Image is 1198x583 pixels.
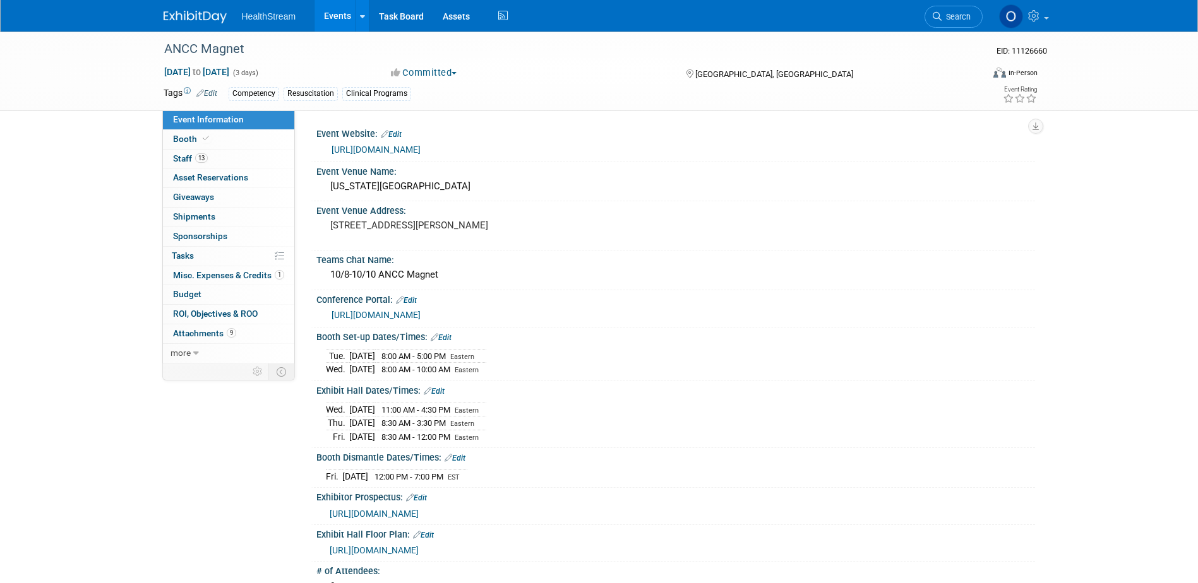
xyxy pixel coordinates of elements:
[342,87,411,100] div: Clinical Programs
[191,67,203,77] span: to
[413,531,434,539] a: Edit
[316,381,1035,397] div: Exhibit Hall Dates/Times:
[695,69,853,79] span: [GEOGRAPHIC_DATA], [GEOGRAPHIC_DATA]
[326,363,349,376] td: Wed.
[242,11,296,21] span: HealthStream
[316,488,1035,504] div: Exhibitor Prospectus:
[349,430,375,443] td: [DATE]
[396,296,417,305] a: Edit
[164,66,230,78] span: [DATE] [DATE]
[997,46,1047,56] span: Event ID: 11126660
[455,406,479,415] span: Eastern
[163,247,294,266] a: Tasks
[448,473,460,481] span: EST
[284,87,338,100] div: Resuscitation
[406,493,427,502] a: Edit
[381,418,446,428] span: 8:30 AM - 3:30 PM
[326,430,349,443] td: Fri.
[163,150,294,168] a: Staff13
[316,562,1035,577] div: # of Attendees:
[316,124,1035,141] div: Event Website:
[450,420,474,428] span: Eastern
[316,525,1035,541] div: Exhibit Hall Floor Plan:
[163,285,294,304] a: Budget
[326,177,1026,196] div: [US_STATE][GEOGRAPHIC_DATA]
[173,270,284,280] span: Misc. Expenses & Credits
[455,366,479,374] span: Eastern
[247,363,269,380] td: Personalize Event Tab Strip
[173,134,212,144] span: Booth
[163,227,294,246] a: Sponsorships
[381,351,446,361] span: 8:00 AM - 5:00 PM
[925,6,983,28] a: Search
[316,327,1035,344] div: Booth Set-up Dates/Times:
[1008,68,1038,78] div: In-Person
[326,265,1026,285] div: 10/8-10/10 ANCC Magnet
[173,309,258,319] span: ROI, Objectives & ROO
[386,66,462,79] button: Committed
[999,4,1023,28] img: Olivia Christopher
[173,231,227,241] span: Sponsorships
[173,192,214,202] span: Giveaways
[173,289,201,299] span: Budget
[374,472,443,481] span: 12:00 PM - 7:00 PM
[163,110,294,129] a: Event Information
[993,68,1006,78] img: Format-Inperson.png
[349,416,375,430] td: [DATE]
[229,87,279,100] div: Competency
[381,130,402,139] a: Edit
[326,403,349,416] td: Wed.
[326,349,349,363] td: Tue.
[342,469,368,483] td: [DATE]
[332,310,421,320] a: [URL][DOMAIN_NAME]
[163,324,294,343] a: Attachments9
[163,168,294,187] a: Asset Reservations
[424,387,445,396] a: Edit
[908,66,1038,85] div: Event Format
[163,305,294,324] a: ROI, Objectives & ROO
[268,363,294,380] td: Toggle Event Tabs
[163,208,294,227] a: Shipments
[431,333,452,342] a: Edit
[942,12,971,21] span: Search
[227,328,236,338] span: 9
[316,290,1035,307] div: Conference Portal:
[316,448,1035,464] div: Booth Dismantle Dates/Times:
[172,250,194,261] span: Tasks
[330,509,419,519] a: [URL][DOMAIN_NAME]
[349,403,375,416] td: [DATE]
[171,348,191,358] span: more
[349,349,375,363] td: [DATE]
[163,266,294,285] a: Misc. Expenses & Credits1
[330,220,602,231] pre: [STREET_ADDRESS][PERSON_NAME]
[316,162,1035,178] div: Event Venue Name:
[164,86,217,101] td: Tags
[330,545,419,555] a: [URL][DOMAIN_NAME]
[173,172,248,182] span: Asset Reservations
[173,114,244,124] span: Event Information
[326,469,342,483] td: Fri.
[163,130,294,149] a: Booth
[349,363,375,376] td: [DATE]
[173,328,236,338] span: Attachments
[196,89,217,98] a: Edit
[381,432,450,442] span: 8:30 AM - 12:00 PM
[445,454,465,462] a: Edit
[163,344,294,363] a: more
[332,144,421,155] a: [URL][DOMAIN_NAME]
[1003,86,1037,93] div: Event Rating
[195,153,208,163] span: 13
[455,433,479,442] span: Eastern
[203,135,209,142] i: Booth reservation complete
[173,153,208,163] span: Staff
[163,188,294,207] a: Giveaways
[316,250,1035,266] div: Teams Chat Name:
[160,38,964,61] div: ANCC Magnet
[173,211,215,221] span: Shipments
[316,201,1035,217] div: Event Venue Address:
[232,69,258,77] span: (3 days)
[450,353,474,361] span: Eastern
[381,405,450,415] span: 11:00 AM - 4:30 PM
[275,270,284,280] span: 1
